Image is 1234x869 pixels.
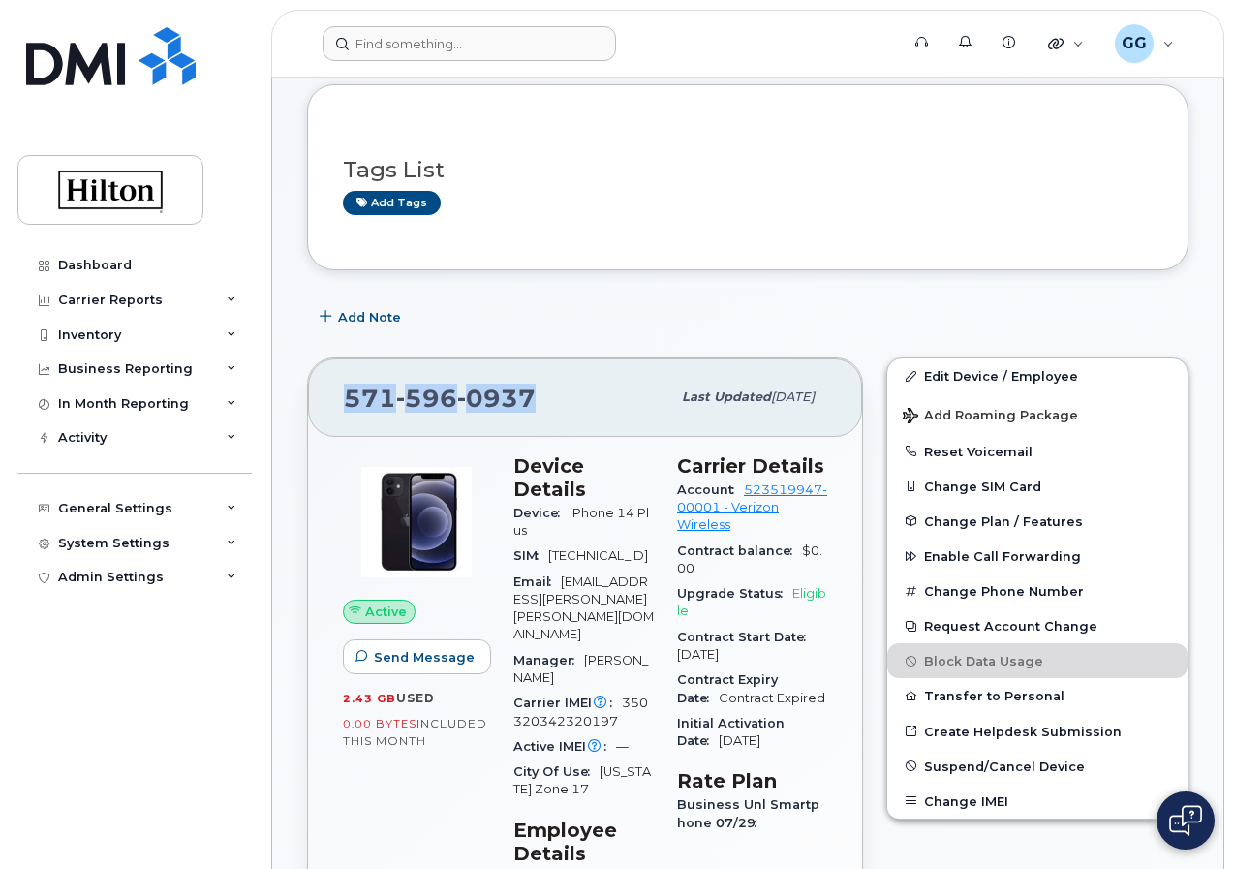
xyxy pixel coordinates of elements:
[887,608,1188,643] button: Request Account Change
[343,716,487,748] span: included this month
[924,549,1081,564] span: Enable Call Forwarding
[887,574,1188,608] button: Change Phone Number
[677,586,792,601] span: Upgrade Status
[513,574,561,589] span: Email
[338,308,401,326] span: Add Note
[323,26,616,61] input: Find something...
[887,539,1188,574] button: Enable Call Forwarding
[396,384,457,413] span: 596
[677,797,819,829] span: Business Unl Smartphone 07/29
[887,749,1188,784] button: Suspend/Cancel Device
[1101,24,1188,63] div: Gwendolyn Garrison
[887,434,1188,469] button: Reset Voicemail
[396,691,435,705] span: used
[343,639,491,674] button: Send Message
[343,191,441,215] a: Add tags
[677,630,816,644] span: Contract Start Date
[365,603,407,621] span: Active
[513,548,548,563] span: SIM
[548,548,648,563] span: [TECHNICAL_ID]
[513,653,584,667] span: Manager
[677,454,827,478] h3: Carrier Details
[616,739,629,754] span: —
[903,408,1078,426] span: Add Roaming Package
[887,714,1188,749] a: Create Helpdesk Submission
[374,648,475,667] span: Send Message
[343,692,396,705] span: 2.43 GB
[513,506,649,538] span: iPhone 14 Plus
[924,759,1085,773] span: Suspend/Cancel Device
[344,384,536,413] span: 571
[924,513,1083,528] span: Change Plan / Features
[682,389,771,404] span: Last updated
[887,469,1188,504] button: Change SIM Card
[719,691,825,705] span: Contract Expired
[513,739,616,754] span: Active IMEI
[343,717,416,730] span: 0.00 Bytes
[343,158,1153,182] h3: Tags List
[677,543,822,575] span: $0.00
[1034,24,1097,63] div: Quicklinks
[513,819,654,865] h3: Employee Details
[677,543,802,558] span: Contract balance
[771,389,815,404] span: [DATE]
[513,696,648,728] span: 350320342320197
[513,764,600,779] span: City Of Use
[677,716,785,748] span: Initial Activation Date
[887,643,1188,678] button: Block Data Usage
[513,506,570,520] span: Device
[1122,32,1147,55] span: GG
[719,733,760,748] span: [DATE]
[307,299,417,334] button: Add Note
[513,696,622,710] span: Carrier IMEI
[887,394,1188,434] button: Add Roaming Package
[677,482,827,533] a: 523519947-00001 - Verizon Wireless
[677,647,719,662] span: [DATE]
[358,464,475,580] img: image20231002-3703462-trllhy.jpeg
[887,784,1188,819] button: Change IMEI
[677,672,778,704] span: Contract Expiry Date
[677,482,744,497] span: Account
[1169,805,1202,836] img: Open chat
[457,384,536,413] span: 0937
[677,769,827,792] h3: Rate Plan
[513,454,654,501] h3: Device Details
[513,574,654,642] span: [EMAIL_ADDRESS][PERSON_NAME][PERSON_NAME][DOMAIN_NAME]
[887,504,1188,539] button: Change Plan / Features
[887,358,1188,393] a: Edit Device / Employee
[887,678,1188,713] button: Transfer to Personal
